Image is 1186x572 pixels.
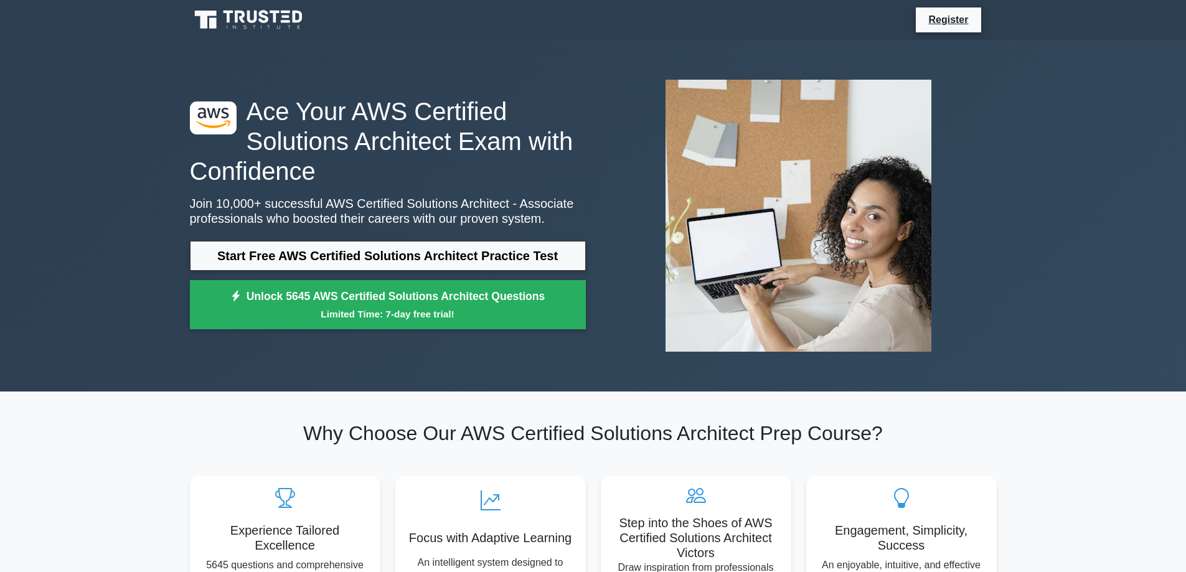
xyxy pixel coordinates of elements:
[405,530,576,545] h5: Focus with Adaptive Learning
[205,307,570,321] small: Limited Time: 7-day free trial!
[190,241,586,271] a: Start Free AWS Certified Solutions Architect Practice Test
[611,515,781,560] h5: Step into the Shoes of AWS Certified Solutions Architect Victors
[190,96,586,186] h1: Ace Your AWS Certified Solutions Architect Exam with Confidence
[190,196,586,226] p: Join 10,000+ successful AWS Certified Solutions Architect - Associate professionals who boosted t...
[190,421,997,445] h2: Why Choose Our AWS Certified Solutions Architect Prep Course?
[190,280,586,330] a: Unlock 5645 AWS Certified Solutions Architect QuestionsLimited Time: 7-day free trial!
[921,12,976,27] a: Register
[200,523,370,553] h5: Experience Tailored Excellence
[816,523,987,553] h5: Engagement, Simplicity, Success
